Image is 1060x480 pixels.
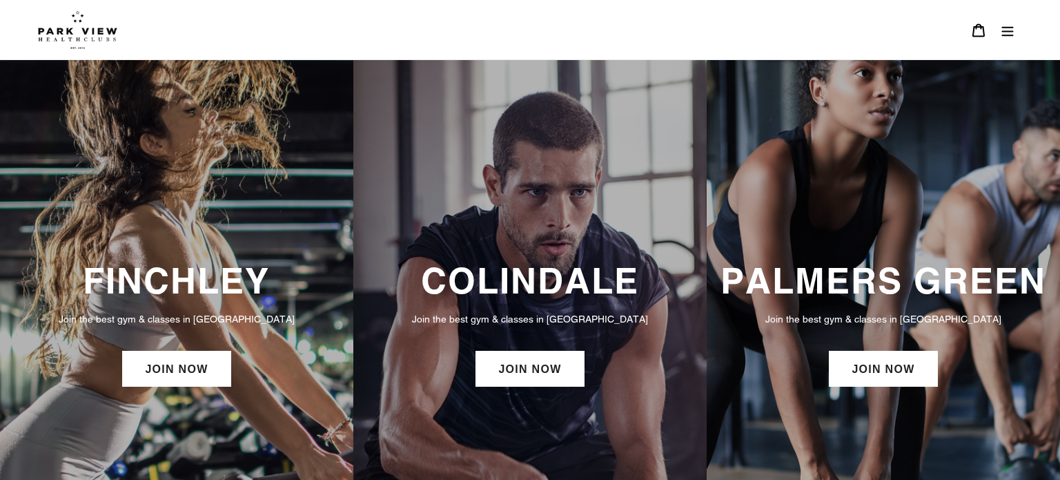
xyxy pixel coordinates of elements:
[475,351,584,387] a: JOIN NOW: Colindale Membership
[14,311,340,327] p: Join the best gym & classes in [GEOGRAPHIC_DATA]
[829,351,937,387] a: JOIN NOW: Palmers Green Membership
[367,311,693,327] p: Join the best gym & classes in [GEOGRAPHIC_DATA]
[720,260,1046,302] h3: PALMERS GREEN
[720,311,1046,327] p: Join the best gym & classes in [GEOGRAPHIC_DATA]
[122,351,230,387] a: JOIN NOW: Finchley Membership
[367,260,693,302] h3: COLINDALE
[14,260,340,302] h3: FINCHLEY
[38,10,117,49] img: Park view health clubs is a gym near you.
[993,15,1022,45] button: Menu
